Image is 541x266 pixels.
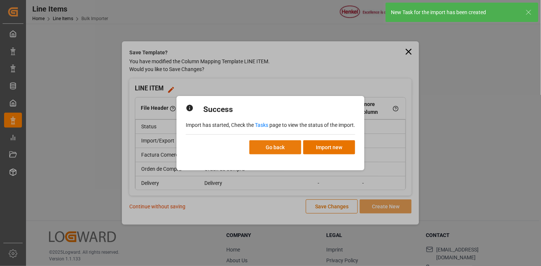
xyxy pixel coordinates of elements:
button: Import new [303,140,355,154]
div: New Task for the import has been created [391,9,519,16]
button: Go back [249,140,301,154]
h2: Success [203,104,233,116]
p: Import has started, Check the page to view the status of the import. [186,121,355,129]
a: Tasks [255,122,268,128]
